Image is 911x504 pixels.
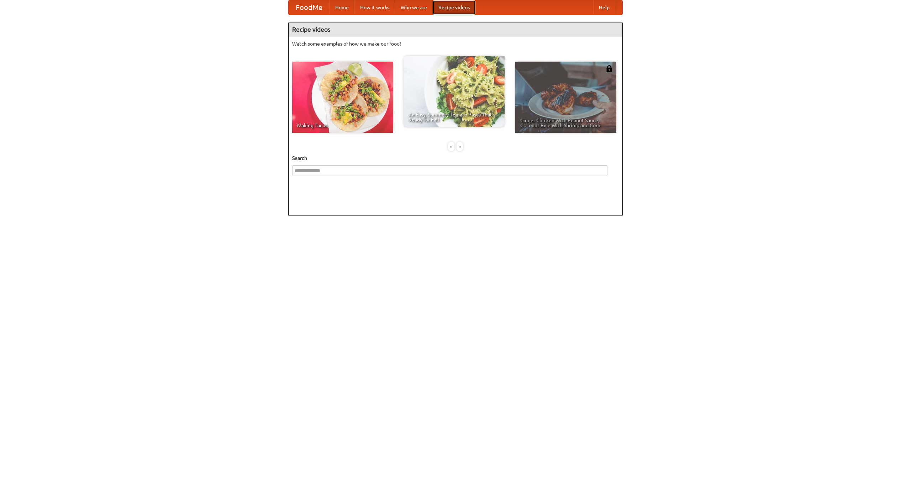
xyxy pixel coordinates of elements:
a: Making Tacos [292,62,393,133]
div: « [448,142,454,151]
a: Recipe videos [433,0,475,15]
img: 483408.png [606,65,613,72]
div: » [457,142,463,151]
a: Home [330,0,354,15]
span: Making Tacos [297,123,388,128]
a: Help [593,0,615,15]
h4: Recipe videos [289,22,622,37]
a: How it works [354,0,395,15]
a: FoodMe [289,0,330,15]
a: An Easy, Summery Tomato Pasta That's Ready for Fall [404,56,505,127]
p: Watch some examples of how we make our food! [292,40,619,47]
a: Who we are [395,0,433,15]
h5: Search [292,155,619,162]
span: An Easy, Summery Tomato Pasta That's Ready for Fall [409,112,500,122]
